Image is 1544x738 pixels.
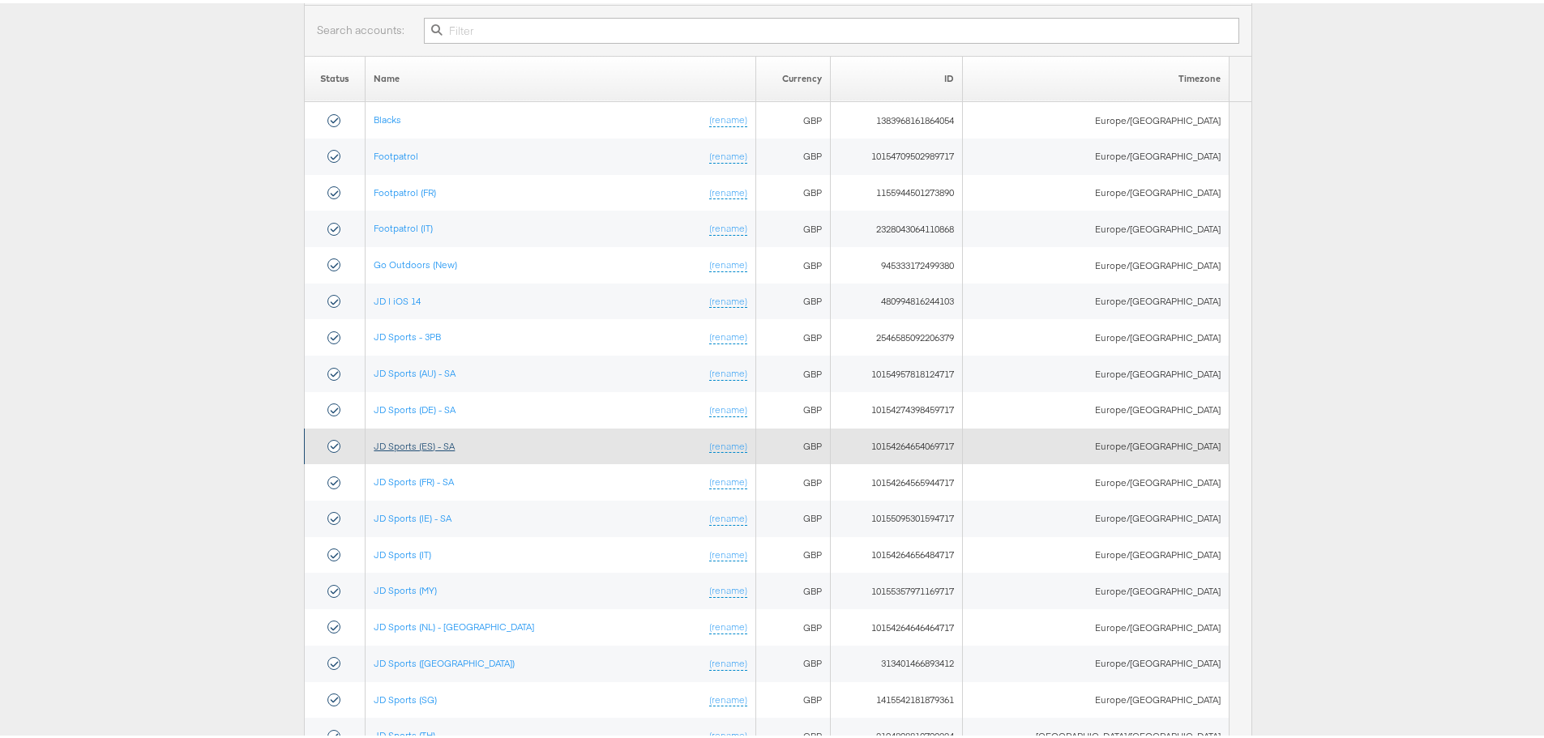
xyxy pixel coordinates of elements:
a: JD Sports (IE) - SA [374,509,451,521]
td: GBP [755,316,831,352]
td: Europe/[GEOGRAPHIC_DATA] [962,679,1229,715]
a: Footpatrol (FR) [374,183,436,195]
td: GBP [755,642,831,679]
td: GBP [755,461,831,497]
td: 10154709502989717 [831,135,963,172]
th: Currency [755,53,831,99]
a: JD Sports (SG) [374,690,437,702]
td: GBP [755,172,831,208]
td: GBP [755,99,831,135]
td: 1415542181879361 [831,679,963,715]
td: GBP [755,244,831,280]
td: Europe/[GEOGRAPHIC_DATA] [962,172,1229,208]
td: GBP [755,569,831,606]
a: (rename) [709,472,747,486]
a: (rename) [709,292,747,305]
td: Europe/[GEOGRAPHIC_DATA] [962,461,1229,497]
a: JD Sports (FR) - SA [374,472,454,484]
a: JD Sports (IT) [374,545,431,557]
th: Status [305,53,366,99]
td: Europe/[GEOGRAPHIC_DATA] [962,99,1229,135]
td: 2328043064110868 [831,207,963,244]
a: (rename) [709,327,747,341]
td: 2546585092206379 [831,316,963,352]
td: Europe/[GEOGRAPHIC_DATA] [962,642,1229,679]
a: (rename) [709,545,747,559]
td: Europe/[GEOGRAPHIC_DATA] [962,316,1229,352]
td: Europe/[GEOGRAPHIC_DATA] [962,606,1229,642]
td: 945333172499380 [831,244,963,280]
td: Europe/[GEOGRAPHIC_DATA] [962,389,1229,425]
td: 10154264656484717 [831,534,963,570]
td: GBP [755,606,831,642]
th: Name [366,53,755,99]
td: GBP [755,497,831,534]
a: (rename) [709,581,747,595]
a: JD Sports (TH) [374,726,435,738]
th: Timezone [962,53,1229,99]
td: Europe/[GEOGRAPHIC_DATA] [962,497,1229,534]
td: 480994816244103 [831,280,963,317]
a: JD Sports (AU) - SA [374,364,456,376]
a: (rename) [709,617,747,631]
a: (rename) [709,255,747,269]
td: 10154264646464717 [831,606,963,642]
td: 10154274398459717 [831,389,963,425]
a: JD Sports (NL) - [GEOGRAPHIC_DATA] [374,617,534,629]
a: (rename) [709,219,747,232]
td: Europe/[GEOGRAPHIC_DATA] [962,569,1229,606]
td: Europe/[GEOGRAPHIC_DATA] [962,352,1229,389]
td: GBP [755,352,831,389]
td: 10155357971169717 [831,569,963,606]
th: ID [831,53,963,99]
td: Europe/[GEOGRAPHIC_DATA] [962,135,1229,172]
a: JD Sports (MY) [374,581,437,593]
td: GBP [755,207,831,244]
td: Europe/[GEOGRAPHIC_DATA] [962,280,1229,317]
a: JD Sports (DE) - SA [374,400,456,412]
td: Europe/[GEOGRAPHIC_DATA] [962,425,1229,462]
a: Blacks [374,110,401,122]
td: 313401466893412 [831,642,963,679]
td: 10154957818124717 [831,352,963,389]
td: GBP [755,135,831,172]
td: Europe/[GEOGRAPHIC_DATA] [962,534,1229,570]
td: GBP [755,679,831,715]
a: Footpatrol [374,147,418,159]
a: JD Sports (ES) - SA [374,437,455,449]
a: (rename) [709,654,747,668]
input: Filter [424,15,1239,41]
td: GBP [755,425,831,462]
a: (rename) [709,147,747,160]
a: (rename) [709,110,747,124]
td: 1155944501273890 [831,172,963,208]
td: Europe/[GEOGRAPHIC_DATA] [962,207,1229,244]
a: (rename) [709,437,747,450]
a: JD | iOS 14 [374,292,421,304]
a: JD Sports ([GEOGRAPHIC_DATA]) [374,654,515,666]
td: 10155095301594717 [831,497,963,534]
td: 1383968161864054 [831,99,963,135]
a: Footpatrol (IT) [374,219,433,231]
td: GBP [755,280,831,317]
td: GBP [755,389,831,425]
td: 10154264654069717 [831,425,963,462]
td: 10154264565944717 [831,461,963,497]
a: (rename) [709,400,747,414]
a: JD Sports - 3PB [374,327,441,339]
a: (rename) [709,364,747,378]
td: GBP [755,534,831,570]
a: (rename) [709,183,747,197]
a: (rename) [709,690,747,704]
td: Europe/[GEOGRAPHIC_DATA] [962,244,1229,280]
a: Go Outdoors (New) [374,255,457,267]
a: (rename) [709,509,747,523]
